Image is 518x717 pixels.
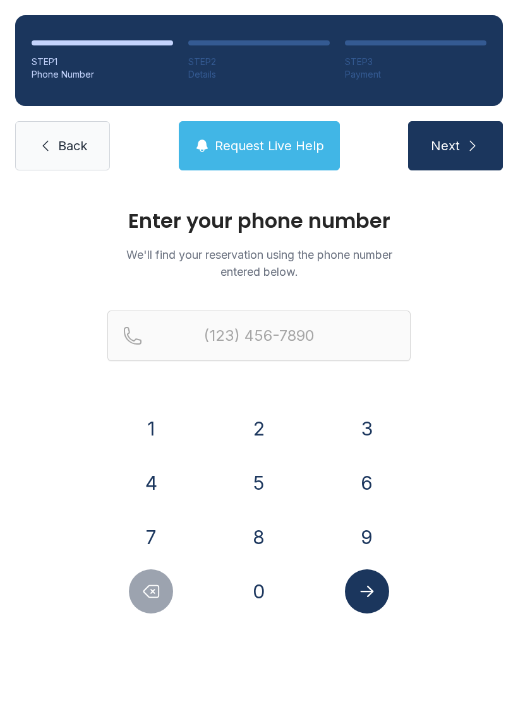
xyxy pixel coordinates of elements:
[345,68,486,81] div: Payment
[107,211,411,231] h1: Enter your phone number
[215,137,324,155] span: Request Live Help
[32,56,173,68] div: STEP 1
[129,515,173,559] button: 7
[345,569,389,613] button: Submit lookup form
[188,56,330,68] div: STEP 2
[345,515,389,559] button: 9
[58,137,87,155] span: Back
[32,68,173,81] div: Phone Number
[345,406,389,451] button: 3
[237,461,281,505] button: 5
[345,461,389,505] button: 6
[431,137,460,155] span: Next
[129,569,173,613] button: Delete number
[237,406,281,451] button: 2
[188,68,330,81] div: Details
[129,406,173,451] button: 1
[237,569,281,613] button: 0
[107,311,411,361] input: Reservation phone number
[237,515,281,559] button: 8
[129,461,173,505] button: 4
[107,246,411,280] p: We'll find your reservation using the phone number entered below.
[345,56,486,68] div: STEP 3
